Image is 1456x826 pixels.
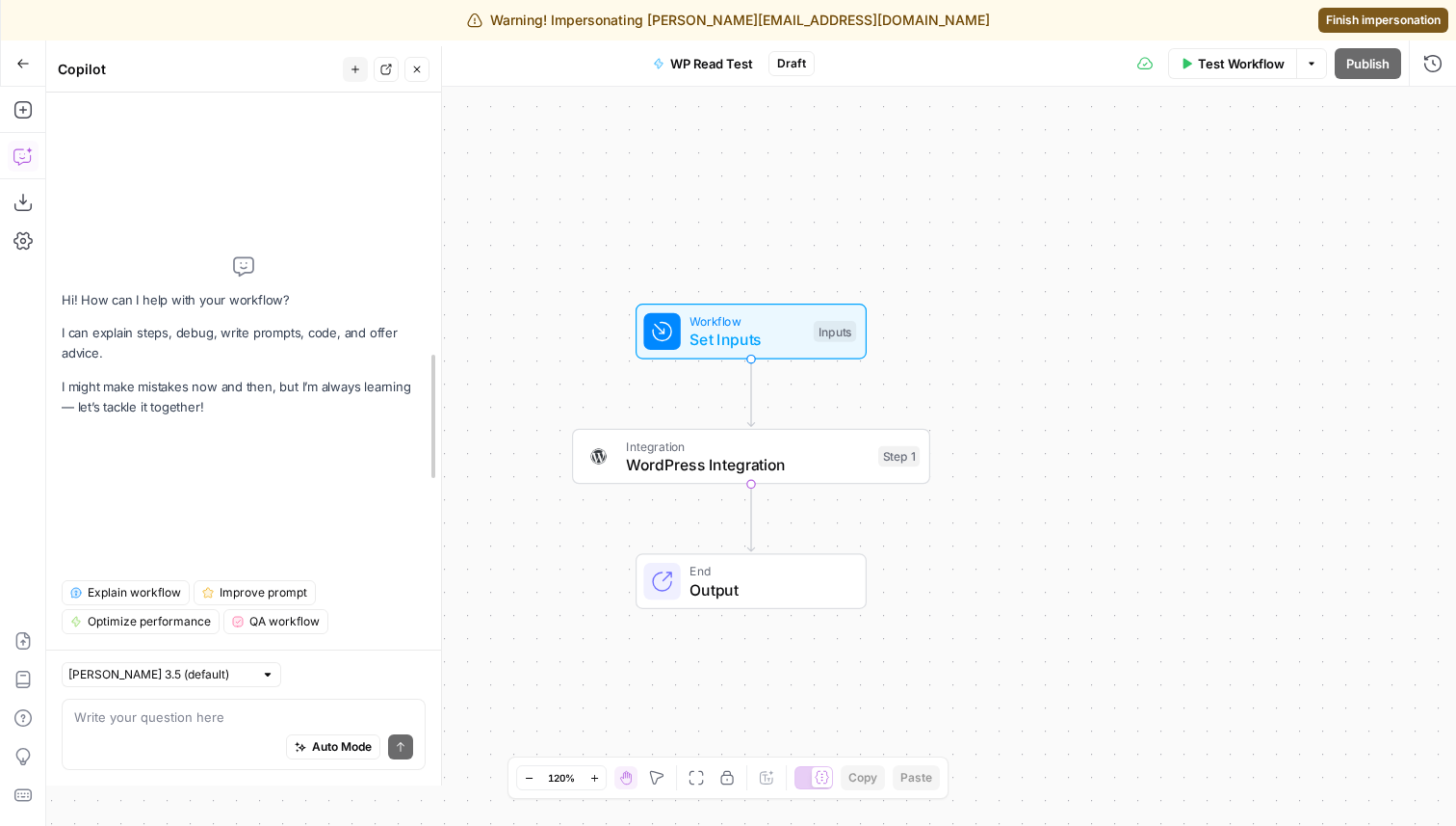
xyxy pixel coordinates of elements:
button: Publish [1335,48,1401,79]
span: End [689,562,846,580]
div: Step 1 [878,446,920,467]
span: Publish [1346,54,1390,73]
div: Warning! Impersonating [PERSON_NAME][EMAIL_ADDRESS][DOMAIN_NAME] [467,11,990,30]
span: Set Inputs [689,328,804,351]
span: Draft [777,55,806,72]
a: Finish impersonation [1318,8,1448,33]
div: Inputs [814,321,856,342]
g: Edge from step_1 to end [747,484,754,551]
span: WP Read Test [670,54,753,73]
span: Copy [848,769,877,786]
g: Edge from start to step_1 [747,360,754,427]
span: WordPress Integration [626,453,869,476]
span: Integration [626,437,869,455]
span: Output [689,578,846,601]
div: EndOutput [572,553,930,609]
span: Finish impersonation [1326,12,1441,29]
span: 120% [548,770,575,786]
span: Test Workflow [1198,54,1285,73]
button: Paste [893,765,940,790]
div: WorkflowSet InputsInputs [572,304,930,360]
div: IntegrationWordPress IntegrationStep 1 [572,429,930,485]
span: Paste [900,769,932,786]
button: WP Read Test [641,48,765,79]
button: Test Workflow [1168,48,1296,79]
span: Workflow [689,312,804,331]
button: Copy [841,765,885,790]
img: WordPress%20logotype.png [587,445,611,468]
